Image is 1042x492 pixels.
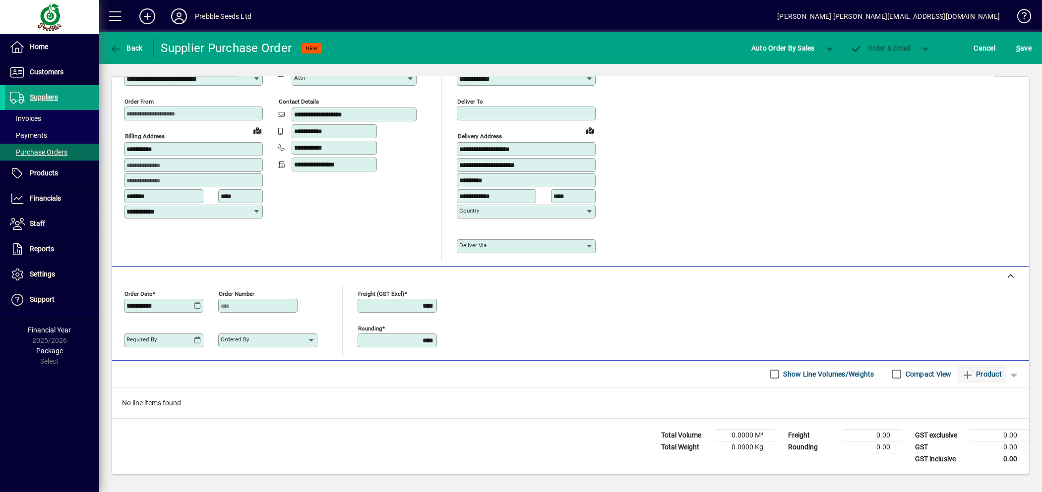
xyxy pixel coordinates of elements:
td: Rounding [783,441,843,453]
mat-label: Order date [124,290,152,297]
span: Cancel [974,40,996,56]
app-page-header-button: Back [99,39,154,57]
label: Show Line Volumes/Weights [782,369,874,379]
td: 0.0000 M³ [716,429,775,441]
div: No line items found [112,388,1029,418]
div: Supplier Purchase Order [161,40,292,56]
button: Cancel [972,39,998,57]
a: Knowledge Base [1010,2,1030,34]
td: 0.00 [970,453,1029,465]
span: Back [110,44,143,52]
a: Settings [5,262,99,287]
a: Home [5,35,99,59]
a: Reports [5,237,99,262]
td: 0.00 [843,441,902,453]
span: Order & Email [851,44,911,52]
td: 0.0000 Kg [716,441,775,453]
span: S [1016,44,1020,52]
td: GST exclusive [910,429,970,441]
mat-label: Order from [124,98,154,105]
span: Customers [30,68,63,76]
span: Invoices [10,114,41,122]
span: Financials [30,194,61,202]
td: 0.00 [843,429,902,441]
span: Settings [30,270,55,278]
td: 0.00 [970,441,1029,453]
div: Prebble Seeds Ltd [195,8,251,24]
span: Home [30,43,48,51]
td: GST [910,441,970,453]
span: Purchase Orders [10,148,67,156]
mat-label: Required by [126,336,157,343]
mat-label: Country [459,207,479,214]
mat-label: Order number [219,290,254,297]
span: NEW [306,45,318,52]
td: Total Volume [656,429,716,441]
a: Payments [5,127,99,144]
td: 0.00 [970,429,1029,441]
mat-label: Freight (GST excl) [358,290,404,297]
label: Compact View [904,369,952,379]
button: Profile [163,7,195,25]
mat-label: Deliver To [457,98,483,105]
mat-label: Ordered by [221,336,249,343]
span: Reports [30,245,54,253]
span: ave [1016,40,1032,56]
span: Suppliers [30,93,58,101]
span: Package [36,347,63,355]
button: Add [131,7,163,25]
span: Staff [30,219,45,227]
a: Financials [5,186,99,211]
span: Product [962,366,1002,382]
button: Auto Order By Sales [746,39,820,57]
a: Products [5,161,99,186]
td: Freight [783,429,843,441]
td: Total Weight [656,441,716,453]
a: Staff [5,212,99,236]
span: Payments [10,131,47,139]
td: GST inclusive [910,453,970,465]
a: Customers [5,60,99,85]
button: Product [957,365,1007,383]
a: Support [5,287,99,312]
button: Back [107,39,145,57]
mat-label: Attn [294,74,305,81]
mat-label: Rounding [358,325,382,331]
button: Save [1014,39,1034,57]
a: View on map [582,122,598,138]
span: Auto Order By Sales [751,40,815,56]
button: Order & Email [846,39,916,57]
span: Support [30,295,55,303]
div: [PERSON_NAME] [PERSON_NAME][EMAIL_ADDRESS][DOMAIN_NAME] [777,8,1000,24]
a: View on map [249,122,265,138]
span: Financial Year [28,326,71,334]
span: Products [30,169,58,177]
a: Purchase Orders [5,144,99,161]
a: Invoices [5,110,99,127]
mat-label: Deliver via [459,242,487,249]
